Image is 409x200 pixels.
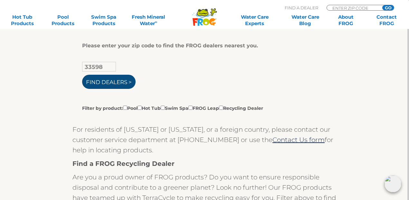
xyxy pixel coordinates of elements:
input: GO [382,5,394,10]
a: ContactFROG [371,14,403,27]
a: Swim SpaProducts [88,14,119,27]
a: Hot TubProducts [6,14,38,27]
a: AboutFROG [330,14,362,27]
sup: ∞ [155,20,157,24]
a: Water CareExperts [229,14,281,27]
label: Filter by product: Pool Hot Tub Swim Spa FROG Leap Recycling Dealer [82,104,263,111]
input: Filter by product:PoolHot TubSwim SpaFROG LeapRecycling Dealer [188,106,193,110]
img: openIcon [385,176,401,192]
a: Water CareBlog [290,14,321,27]
input: Filter by product:PoolHot TubSwim SpaFROG LeapRecycling Dealer [123,106,127,110]
a: Contact Us form [272,136,325,144]
div: Please enter your zip code to find the FROG dealers nearest you. [82,43,322,49]
input: Filter by product:PoolHot TubSwim SpaFROG LeapRecycling Dealer [161,106,165,110]
a: Fresh MineralWater∞ [129,14,168,27]
p: Find A Dealer [285,5,318,11]
input: Filter by product:PoolHot TubSwim SpaFROG LeapRecycling Dealer [219,106,223,110]
input: Zip Code Form [332,5,375,11]
a: PoolProducts [47,14,79,27]
input: Filter by product:PoolHot TubSwim SpaFROG LeapRecycling Dealer [138,106,142,110]
strong: Find a FROG Recycling Dealer [72,160,175,167]
input: Find Dealers > [82,75,136,89]
p: For residents of [US_STATE] or [US_STATE], or a foreign country, please contact our customer serv... [72,124,337,155]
